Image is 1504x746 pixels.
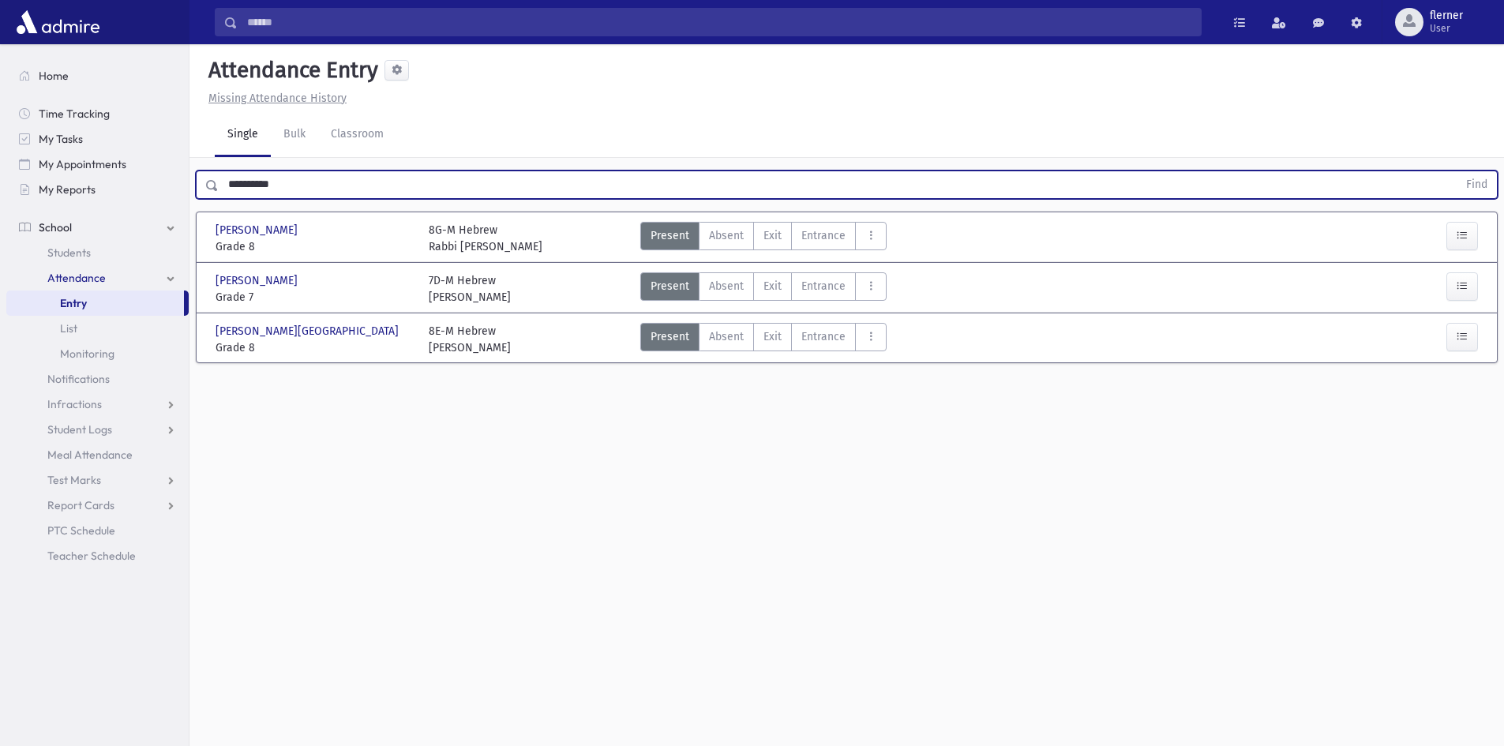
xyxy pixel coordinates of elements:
[6,493,189,518] a: Report Cards
[6,467,189,493] a: Test Marks
[640,272,887,306] div: AttTypes
[429,222,542,255] div: 8G-M Hebrew Rabbi [PERSON_NAME]
[60,347,114,361] span: Monitoring
[6,215,189,240] a: School
[216,222,301,238] span: [PERSON_NAME]
[202,57,378,84] h5: Attendance Entry
[6,63,189,88] a: Home
[60,321,77,336] span: List
[1457,171,1497,198] button: Find
[429,272,511,306] div: 7D-M Hebrew [PERSON_NAME]
[640,323,887,356] div: AttTypes
[208,92,347,105] u: Missing Attendance History
[6,177,189,202] a: My Reports
[47,549,136,563] span: Teacher Schedule
[6,240,189,265] a: Students
[6,101,189,126] a: Time Tracking
[39,107,110,121] span: Time Tracking
[763,328,782,345] span: Exit
[202,92,347,105] a: Missing Attendance History
[13,6,103,38] img: AdmirePro
[47,448,133,462] span: Meal Attendance
[1430,22,1463,35] span: User
[6,316,189,341] a: List
[238,8,1201,36] input: Search
[47,271,106,285] span: Attendance
[215,113,271,157] a: Single
[47,523,115,538] span: PTC Schedule
[216,339,413,356] span: Grade 8
[651,328,689,345] span: Present
[39,69,69,83] span: Home
[801,227,846,244] span: Entrance
[39,157,126,171] span: My Appointments
[709,227,744,244] span: Absent
[651,227,689,244] span: Present
[709,278,744,294] span: Absent
[6,265,189,291] a: Attendance
[216,323,402,339] span: [PERSON_NAME][GEOGRAPHIC_DATA]
[6,291,184,316] a: Entry
[216,272,301,289] span: [PERSON_NAME]
[709,328,744,345] span: Absent
[216,289,413,306] span: Grade 7
[47,498,114,512] span: Report Cards
[763,278,782,294] span: Exit
[60,296,87,310] span: Entry
[6,442,189,467] a: Meal Attendance
[429,323,511,356] div: 8E-M Hebrew [PERSON_NAME]
[6,366,189,392] a: Notifications
[6,126,189,152] a: My Tasks
[6,543,189,568] a: Teacher Schedule
[271,113,318,157] a: Bulk
[6,341,189,366] a: Monitoring
[39,220,72,234] span: School
[801,328,846,345] span: Entrance
[6,417,189,442] a: Student Logs
[47,473,101,487] span: Test Marks
[763,227,782,244] span: Exit
[6,152,189,177] a: My Appointments
[216,238,413,255] span: Grade 8
[1430,9,1463,22] span: flerner
[47,422,112,437] span: Student Logs
[47,372,110,386] span: Notifications
[6,392,189,417] a: Infractions
[801,278,846,294] span: Entrance
[640,222,887,255] div: AttTypes
[6,518,189,543] a: PTC Schedule
[651,278,689,294] span: Present
[47,397,102,411] span: Infractions
[39,132,83,146] span: My Tasks
[39,182,96,197] span: My Reports
[47,246,91,260] span: Students
[318,113,396,157] a: Classroom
